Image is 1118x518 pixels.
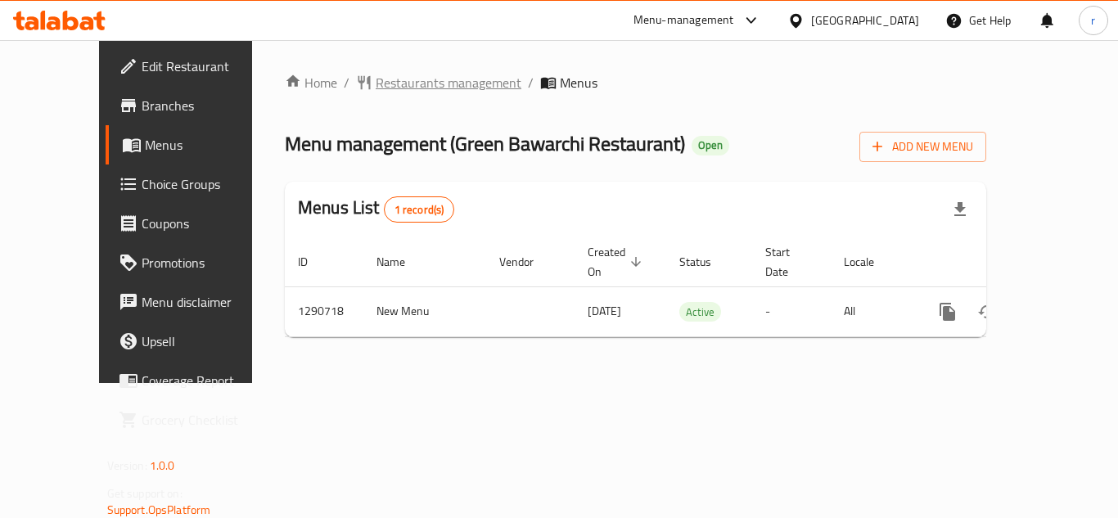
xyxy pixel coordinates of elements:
[285,286,363,336] td: 1290718
[633,11,734,30] div: Menu-management
[1091,11,1095,29] span: r
[356,73,521,92] a: Restaurants management
[142,253,273,273] span: Promotions
[915,237,1098,287] th: Actions
[142,214,273,233] span: Coupons
[106,125,286,164] a: Menus
[928,292,967,331] button: more
[142,371,273,390] span: Coverage Report
[859,132,986,162] button: Add New Menu
[106,204,286,243] a: Coupons
[844,252,895,272] span: Locale
[376,73,521,92] span: Restaurants management
[106,243,286,282] a: Promotions
[588,300,621,322] span: [DATE]
[142,292,273,312] span: Menu disclaimer
[560,73,597,92] span: Menus
[811,11,919,29] div: [GEOGRAPHIC_DATA]
[298,196,454,223] h2: Menus List
[363,286,486,336] td: New Menu
[831,286,915,336] td: All
[940,190,980,229] div: Export file
[528,73,534,92] li: /
[142,174,273,194] span: Choice Groups
[106,47,286,86] a: Edit Restaurant
[679,252,733,272] span: Status
[285,73,337,92] a: Home
[692,136,729,155] div: Open
[142,410,273,430] span: Grocery Checklist
[106,86,286,125] a: Branches
[142,56,273,76] span: Edit Restaurant
[679,302,721,322] div: Active
[142,96,273,115] span: Branches
[967,292,1007,331] button: Change Status
[142,331,273,351] span: Upsell
[298,252,329,272] span: ID
[765,242,811,282] span: Start Date
[107,455,147,476] span: Version:
[499,252,555,272] span: Vendor
[385,202,454,218] span: 1 record(s)
[150,455,175,476] span: 1.0.0
[285,73,986,92] nav: breadcrumb
[752,286,831,336] td: -
[376,252,426,272] span: Name
[106,361,286,400] a: Coverage Report
[106,282,286,322] a: Menu disclaimer
[106,400,286,439] a: Grocery Checklist
[692,138,729,152] span: Open
[106,164,286,204] a: Choice Groups
[107,483,183,504] span: Get support on:
[106,322,286,361] a: Upsell
[285,125,685,162] span: Menu management ( Green Bawarchi Restaurant )
[679,303,721,322] span: Active
[344,73,349,92] li: /
[285,237,1098,337] table: enhanced table
[145,135,273,155] span: Menus
[588,242,647,282] span: Created On
[872,137,973,157] span: Add New Menu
